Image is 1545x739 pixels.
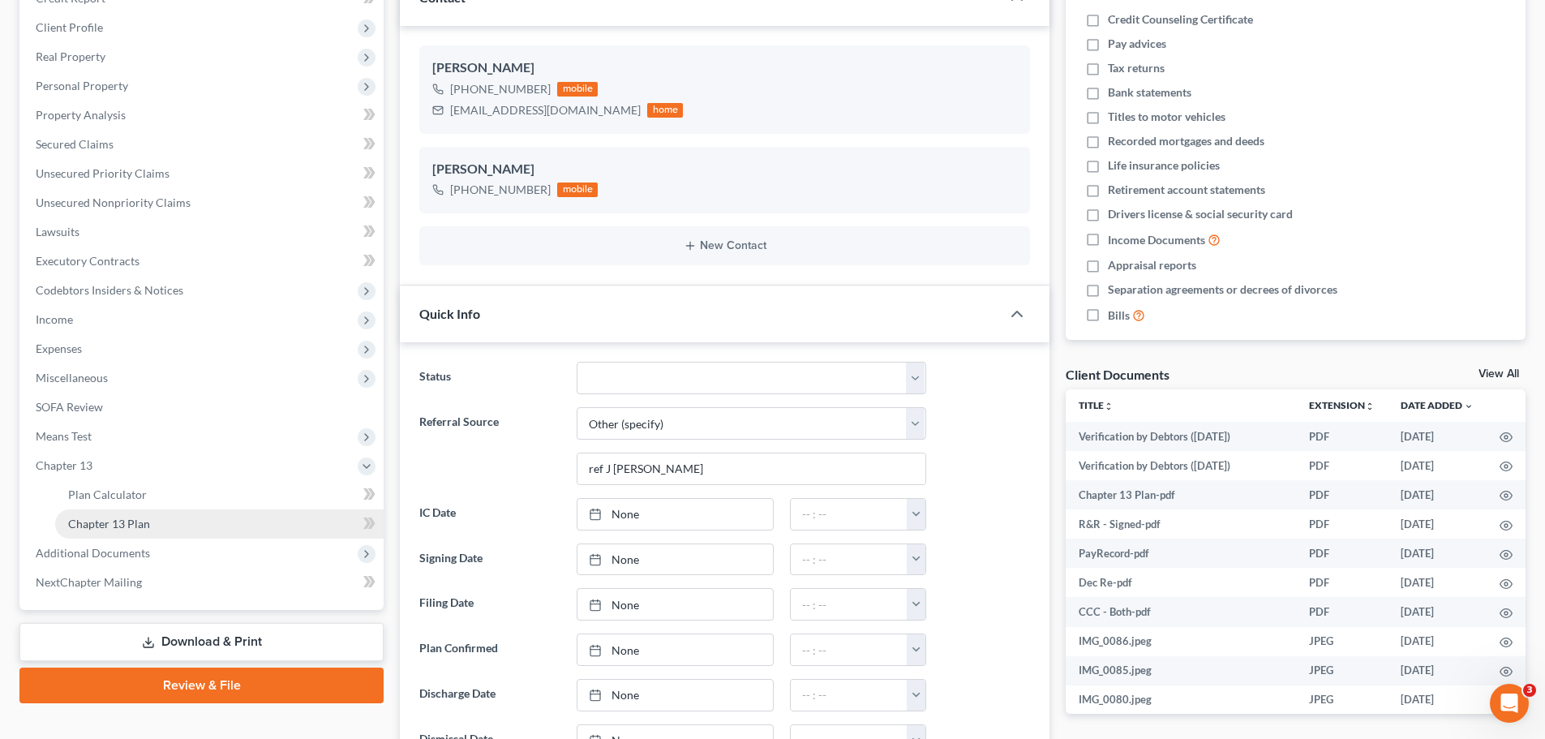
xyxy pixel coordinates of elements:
span: Plan Calculator [68,488,147,501]
td: PDF [1296,451,1388,480]
a: Chapter 13 Plan [55,509,384,539]
span: 3 [1523,684,1536,697]
span: Separation agreements or decrees of divorces [1108,281,1337,298]
span: Recorded mortgages and deeds [1108,133,1264,149]
td: PDF [1296,422,1388,451]
td: IMG_0086.jpeg [1066,627,1296,656]
span: Additional Documents [36,546,150,560]
i: expand_more [1464,402,1474,411]
td: JPEG [1296,627,1388,656]
div: [PERSON_NAME] [432,58,1017,78]
span: Secured Claims [36,137,114,151]
input: -- : -- [791,589,908,620]
td: Dec Re-pdf [1066,568,1296,597]
a: None [577,680,773,711]
span: Bills [1108,307,1130,324]
span: Expenses [36,342,82,355]
label: Status [411,362,568,394]
div: [PHONE_NUMBER] [450,81,551,97]
span: Chapter 13 [36,458,92,472]
a: Unsecured Nonpriority Claims [23,188,384,217]
i: unfold_more [1104,402,1114,411]
span: Executory Contracts [36,254,139,268]
span: Titles to motor vehicles [1108,109,1225,125]
span: Miscellaneous [36,371,108,385]
a: None [577,589,773,620]
div: [PHONE_NUMBER] [450,182,551,198]
div: Client Documents [1066,366,1169,383]
span: Retirement account statements [1108,182,1265,198]
a: Download & Print [19,623,384,661]
td: Verification by Debtors ([DATE]) [1066,422,1296,451]
a: Review & File [19,668,384,703]
a: View All [1478,368,1519,380]
td: PayRecord-pdf [1066,539,1296,568]
input: Other Referral Source [577,453,925,484]
i: unfold_more [1365,402,1375,411]
td: [DATE] [1388,422,1487,451]
a: Property Analysis [23,101,384,130]
td: IMG_0085.jpeg [1066,656,1296,685]
span: Credit Counseling Certificate [1108,11,1253,28]
span: Codebtors Insiders & Notices [36,283,183,297]
div: mobile [557,183,598,197]
span: Lawsuits [36,225,79,238]
td: [DATE] [1388,597,1487,626]
td: CCC - Both-pdf [1066,597,1296,626]
span: Bank statements [1108,84,1191,101]
td: [DATE] [1388,627,1487,656]
span: Quick Info [419,306,480,321]
div: [EMAIL_ADDRESS][DOMAIN_NAME] [450,102,641,118]
span: Real Property [36,49,105,63]
span: NextChapter Mailing [36,575,142,589]
a: None [577,499,773,530]
td: [DATE] [1388,539,1487,568]
a: Lawsuits [23,217,384,247]
span: Income Documents [1108,232,1205,248]
td: PDF [1296,568,1388,597]
td: JPEG [1296,656,1388,685]
td: Verification by Debtors ([DATE]) [1066,451,1296,480]
span: Pay advices [1108,36,1166,52]
label: Filing Date [411,588,568,621]
label: Signing Date [411,544,568,576]
iframe: Intercom live chat [1490,684,1529,723]
td: Chapter 13 Plan-pdf [1066,480,1296,509]
td: [DATE] [1388,685,1487,715]
span: Life insurance policies [1108,157,1220,174]
span: Drivers license & social security card [1108,206,1293,222]
span: Unsecured Nonpriority Claims [36,195,191,209]
span: Tax returns [1108,60,1165,76]
button: New Contact [432,239,1017,252]
a: Executory Contracts [23,247,384,276]
a: SOFA Review [23,393,384,422]
input: -- : -- [791,680,908,711]
td: [DATE] [1388,568,1487,597]
a: Secured Claims [23,130,384,159]
label: Referral Source [411,407,568,485]
div: home [647,103,683,118]
span: Appraisal reports [1108,257,1196,273]
input: -- : -- [791,499,908,530]
label: Plan Confirmed [411,634,568,666]
input: -- : -- [791,634,908,665]
a: None [577,634,773,665]
td: [DATE] [1388,656,1487,685]
td: IMG_0080.jpeg [1066,685,1296,715]
span: Personal Property [36,79,128,92]
td: [DATE] [1388,451,1487,480]
a: None [577,544,773,575]
input: -- : -- [791,544,908,575]
a: Titleunfold_more [1079,399,1114,411]
a: Extensionunfold_more [1309,399,1375,411]
span: SOFA Review [36,400,103,414]
label: Discharge Date [411,679,568,711]
span: Chapter 13 Plan [68,517,150,531]
a: Unsecured Priority Claims [23,159,384,188]
td: [DATE] [1388,509,1487,539]
td: PDF [1296,509,1388,539]
span: Means Test [36,429,92,443]
td: JPEG [1296,685,1388,715]
span: Client Profile [36,20,103,34]
span: Income [36,312,73,326]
